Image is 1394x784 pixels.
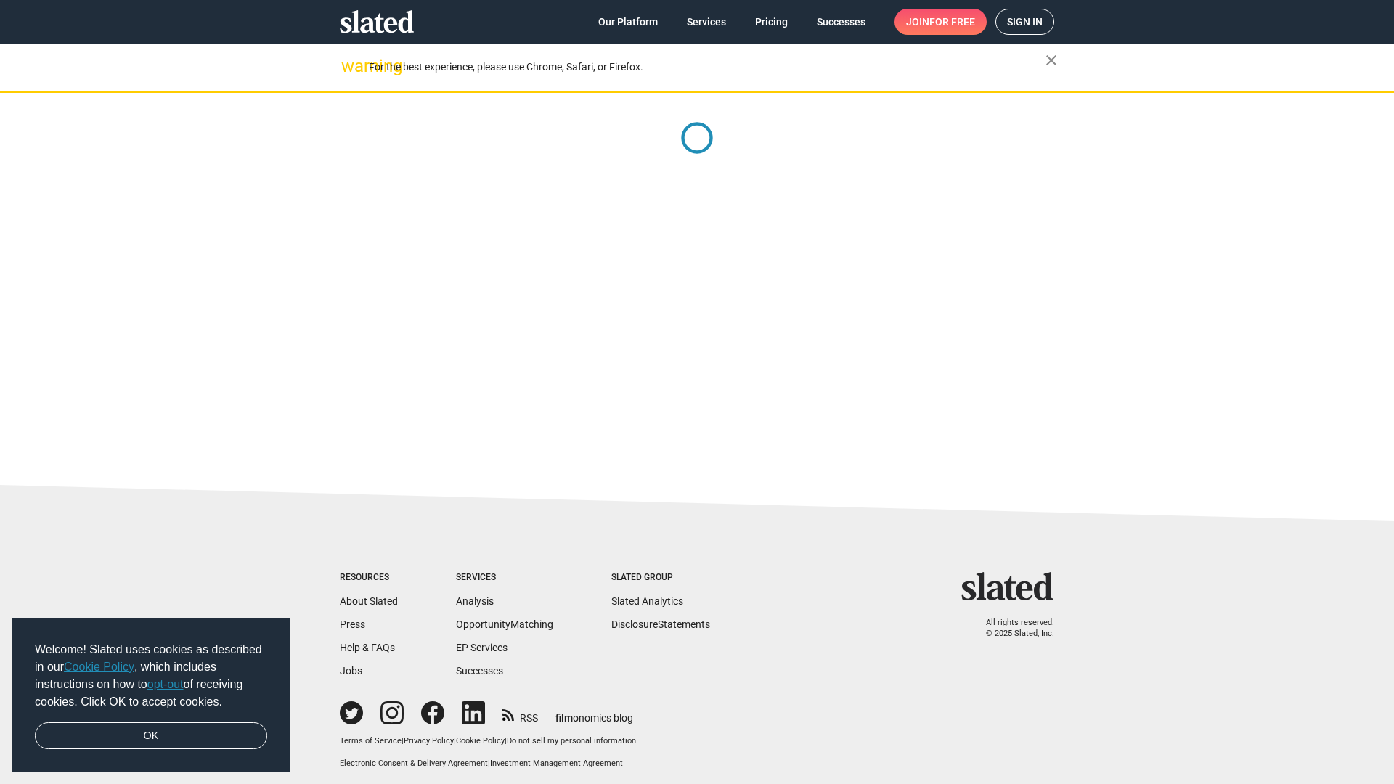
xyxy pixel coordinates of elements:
[805,9,877,35] a: Successes
[675,9,738,35] a: Services
[369,57,1045,77] div: For the best experience, please use Chrome, Safari, or Firefox.
[340,595,398,607] a: About Slated
[490,759,623,768] a: Investment Management Agreement
[404,736,454,746] a: Privacy Policy
[340,759,488,768] a: Electronic Consent & Delivery Agreement
[587,9,669,35] a: Our Platform
[340,642,395,653] a: Help & FAQs
[1043,52,1060,69] mat-icon: close
[755,9,788,35] span: Pricing
[454,736,456,746] span: |
[507,736,636,747] button: Do not sell my personal information
[929,9,975,35] span: for free
[402,736,404,746] span: |
[341,57,359,75] mat-icon: warning
[456,642,508,653] a: EP Services
[995,9,1054,35] a: Sign in
[456,572,553,584] div: Services
[64,661,134,673] a: Cookie Policy
[817,9,865,35] span: Successes
[340,572,398,584] div: Resources
[906,9,975,35] span: Join
[505,736,507,746] span: |
[340,665,362,677] a: Jobs
[1007,9,1043,34] span: Sign in
[340,618,365,630] a: Press
[502,703,538,725] a: RSS
[687,9,726,35] span: Services
[611,595,683,607] a: Slated Analytics
[971,618,1054,639] p: All rights reserved. © 2025 Slated, Inc.
[456,595,494,607] a: Analysis
[35,722,267,750] a: dismiss cookie message
[488,759,490,768] span: |
[894,9,987,35] a: Joinfor free
[456,665,503,677] a: Successes
[598,9,658,35] span: Our Platform
[147,678,184,690] a: opt-out
[555,700,633,725] a: filmonomics blog
[456,618,553,630] a: OpportunityMatching
[743,9,799,35] a: Pricing
[611,618,710,630] a: DisclosureStatements
[611,572,710,584] div: Slated Group
[12,618,290,773] div: cookieconsent
[456,736,505,746] a: Cookie Policy
[555,712,573,724] span: film
[340,736,402,746] a: Terms of Service
[35,641,267,711] span: Welcome! Slated uses cookies as described in our , which includes instructions on how to of recei...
